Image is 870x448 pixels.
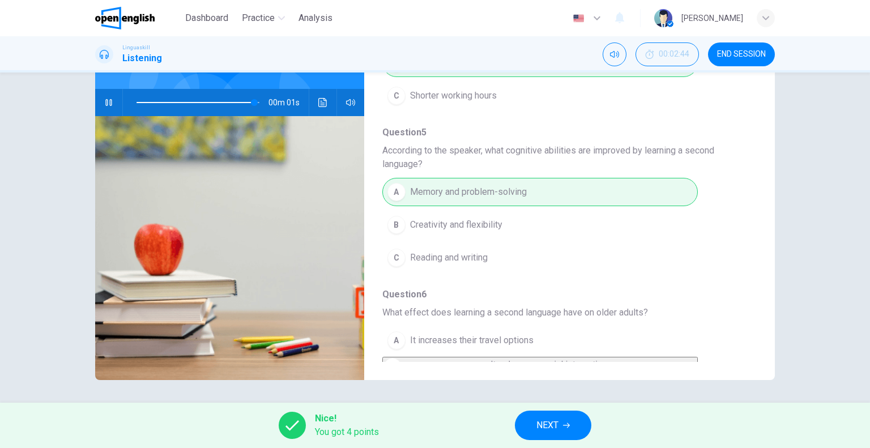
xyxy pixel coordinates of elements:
[314,89,332,116] button: Click to see the audio transcription
[122,52,162,65] h1: Listening
[654,9,672,27] img: Profile picture
[708,42,775,66] button: END SESSION
[315,412,379,425] span: Nice!
[268,89,309,116] span: 00m 01s
[383,358,402,376] div: B
[315,425,379,439] span: You got 4 points
[382,144,739,171] span: According to the speaker, what cognitive abilities are improved by learning a second language?
[185,11,228,25] span: Dashboard
[491,360,612,369] span: It enhances social interactions
[382,288,739,301] span: Question 6
[95,7,181,29] a: OpenEnglish logo
[95,7,155,29] img: OpenEnglish logo
[536,417,558,433] span: NEXT
[603,42,626,66] div: Mute
[382,126,739,139] span: Question 5
[659,50,689,59] span: 00:02:44
[95,116,364,380] img: Listen to Bridget, a professor, talk about the benefits of learning a second language
[717,50,766,59] span: END SESSION
[237,8,289,28] button: Practice
[181,8,233,28] button: Dashboard
[572,14,586,23] img: en
[242,11,275,25] span: Practice
[515,411,591,440] button: NEXT
[298,11,332,25] span: Analysis
[382,306,739,319] span: What effect does learning a second language have on older adults?
[382,357,698,377] button: BIt enhances social interactions
[636,42,699,66] div: Hide
[636,42,699,66] button: 00:02:44
[681,11,743,25] div: [PERSON_NAME]
[294,8,337,28] button: Analysis
[122,44,150,52] span: Linguaskill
